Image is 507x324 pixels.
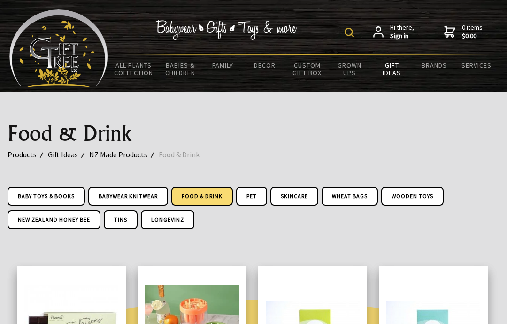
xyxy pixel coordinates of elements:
[159,55,201,83] a: Babies & Children
[329,55,371,83] a: Grown Ups
[201,55,244,75] a: Family
[156,20,297,40] img: Babywear - Gifts - Toys & more
[236,187,267,206] a: Pet
[286,55,328,83] a: Custom Gift Box
[462,23,483,40] span: 0 items
[381,187,444,206] a: Wooden Toys
[8,122,499,145] h1: Food & Drink
[373,23,414,40] a: Hi there,Sign in
[8,210,100,229] a: New Zealand Honey Bee
[89,148,159,161] a: NZ Made Products
[371,55,413,83] a: Gift Ideas
[390,23,414,40] span: Hi there,
[455,55,498,75] a: Services
[8,187,85,206] a: Baby Toys & Books
[345,28,354,37] img: product search
[322,187,378,206] a: Wheat Bags
[88,187,168,206] a: Babywear Knitwear
[159,148,211,161] a: Food & Drink
[48,148,89,161] a: Gift Ideas
[108,55,159,83] a: All Plants Collection
[462,32,483,40] strong: $0.00
[413,55,455,75] a: Brands
[444,23,483,40] a: 0 items$0.00
[141,210,194,229] a: LongeviNZ
[390,32,414,40] strong: Sign in
[8,148,48,161] a: Products
[171,187,233,206] a: Food & Drink
[244,55,286,75] a: Decor
[270,187,318,206] a: Skincare
[104,210,138,229] a: Tins
[9,9,108,87] img: Babyware - Gifts - Toys and more...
